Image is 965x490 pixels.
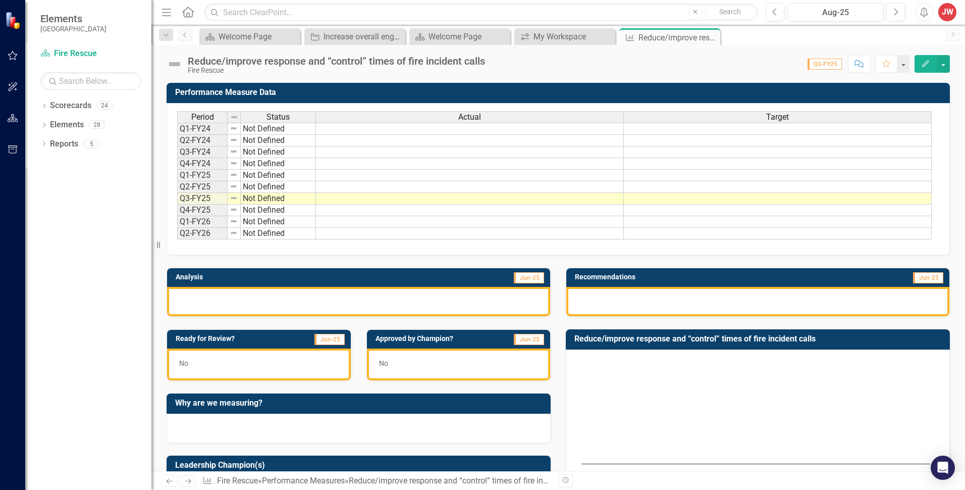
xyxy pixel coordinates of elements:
span: No [379,359,388,367]
div: Welcome Page [428,30,508,43]
span: Elements [40,13,106,25]
h3: Approved by Champion? [376,335,497,342]
a: Elements [50,119,84,131]
td: Not Defined [241,228,316,239]
a: Welcome Page [412,30,508,43]
span: Jun-25 [913,272,943,283]
span: Jun-25 [314,334,345,345]
div: Reduce/improve response and “control” times of fire incident calls [349,476,583,485]
td: Q1-FY25 [177,170,228,181]
a: Welcome Page [202,30,298,43]
img: 8DAGhfEEPCf229AAAAAElFTkSuQmCC [230,159,238,167]
div: Increase overall engagement (likes, shares, views, comments) by 5% across all social media platforms [324,30,403,43]
span: No [179,359,188,367]
div: My Workspace [533,30,613,43]
input: Search Below... [40,72,141,90]
h3: Analysis [176,273,348,281]
span: Jun-25 [514,334,544,345]
button: Aug-25 [787,3,884,21]
h3: Recommendations [575,273,819,281]
td: Not Defined [241,170,316,181]
text: Q4-FY24 [613,470,638,479]
td: Q3-FY25 [177,193,228,205]
div: Open Intercom Messenger [931,456,955,480]
a: Increase overall engagement (likes, shares, views, comments) by 5% across all social media platforms [307,30,403,43]
div: Reduce/improve response and “control” times of fire incident calls [638,31,718,44]
text: Q1-FY25 [700,470,725,479]
img: 8DAGhfEEPCf229AAAAAElFTkSuQmCC [230,113,238,121]
td: Not Defined [241,193,316,205]
div: 28 [89,121,105,129]
div: Reduce/improve response and “control” times of fire incident calls [188,56,485,67]
a: Fire Rescue [217,476,258,485]
small: [GEOGRAPHIC_DATA] [40,25,106,33]
td: Q1-FY24 [177,123,228,135]
img: 8DAGhfEEPCf229AAAAAElFTkSuQmCC [230,171,238,179]
td: Not Defined [241,181,316,193]
h3: Reduce/improve response and “control” times of fire incident calls [574,334,945,344]
div: » » [202,475,551,487]
a: My Workspace [517,30,613,43]
button: Search [705,5,756,19]
img: 8DAGhfEEPCf229AAAAAElFTkSuQmCC [230,217,238,225]
img: 8DAGhfEEPCf229AAAAAElFTkSuQmCC [230,124,238,132]
span: Actual [458,113,481,122]
td: Not Defined [241,135,316,146]
a: Scorecards [50,100,91,112]
img: ClearPoint Strategy [5,12,23,29]
span: Q3-FY25 [808,59,842,70]
td: Q4-FY24 [177,158,228,170]
button: JW [938,3,956,21]
td: Q2-FY25 [177,181,228,193]
text: Q2-FY25 [787,470,812,479]
div: Aug-25 [791,7,880,19]
td: Q3-FY24 [177,146,228,158]
td: Q4-FY25 [177,205,228,216]
div: 24 [96,102,113,110]
td: Not Defined [241,146,316,158]
div: Fire Rescue [188,67,485,74]
input: Search ClearPoint... [204,4,758,21]
td: Not Defined [241,216,316,228]
td: Q2-FY24 [177,135,228,146]
h3: Performance Measure Data [175,88,945,97]
img: 8DAGhfEEPCf229AAAAAElFTkSuQmCC [230,229,238,237]
span: Period [191,113,214,122]
img: 8DAGhfEEPCf229AAAAAElFTkSuQmCC [230,148,238,156]
span: Jun-25 [514,272,544,283]
div: 5 [83,139,99,148]
img: 8DAGhfEEPCf229AAAAAElFTkSuQmCC [230,206,238,214]
text: Q3-FY25 [874,470,899,479]
img: 8DAGhfEEPCf229AAAAAElFTkSuQmCC [230,194,238,202]
img: 8DAGhfEEPCf229AAAAAElFTkSuQmCC [230,182,238,190]
span: Status [266,113,290,122]
td: Not Defined [241,205,316,216]
h3: Why are we measuring? [175,399,546,408]
span: Target [766,113,789,122]
img: 8DAGhfEEPCf229AAAAAElFTkSuQmCC [230,136,238,144]
td: Q2-FY26 [177,228,228,239]
td: Not Defined [241,158,316,170]
h3: Ready for Review? [176,335,287,342]
img: Not Defined [167,56,183,72]
td: Not Defined [241,123,316,135]
a: Fire Rescue [40,48,141,60]
h3: Leadership Champion(s) [175,461,546,470]
a: Performance Measures [262,476,345,485]
td: Q1-FY26 [177,216,228,228]
span: Search [719,8,741,16]
div: Welcome Page [219,30,298,43]
a: Reports [50,138,78,150]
